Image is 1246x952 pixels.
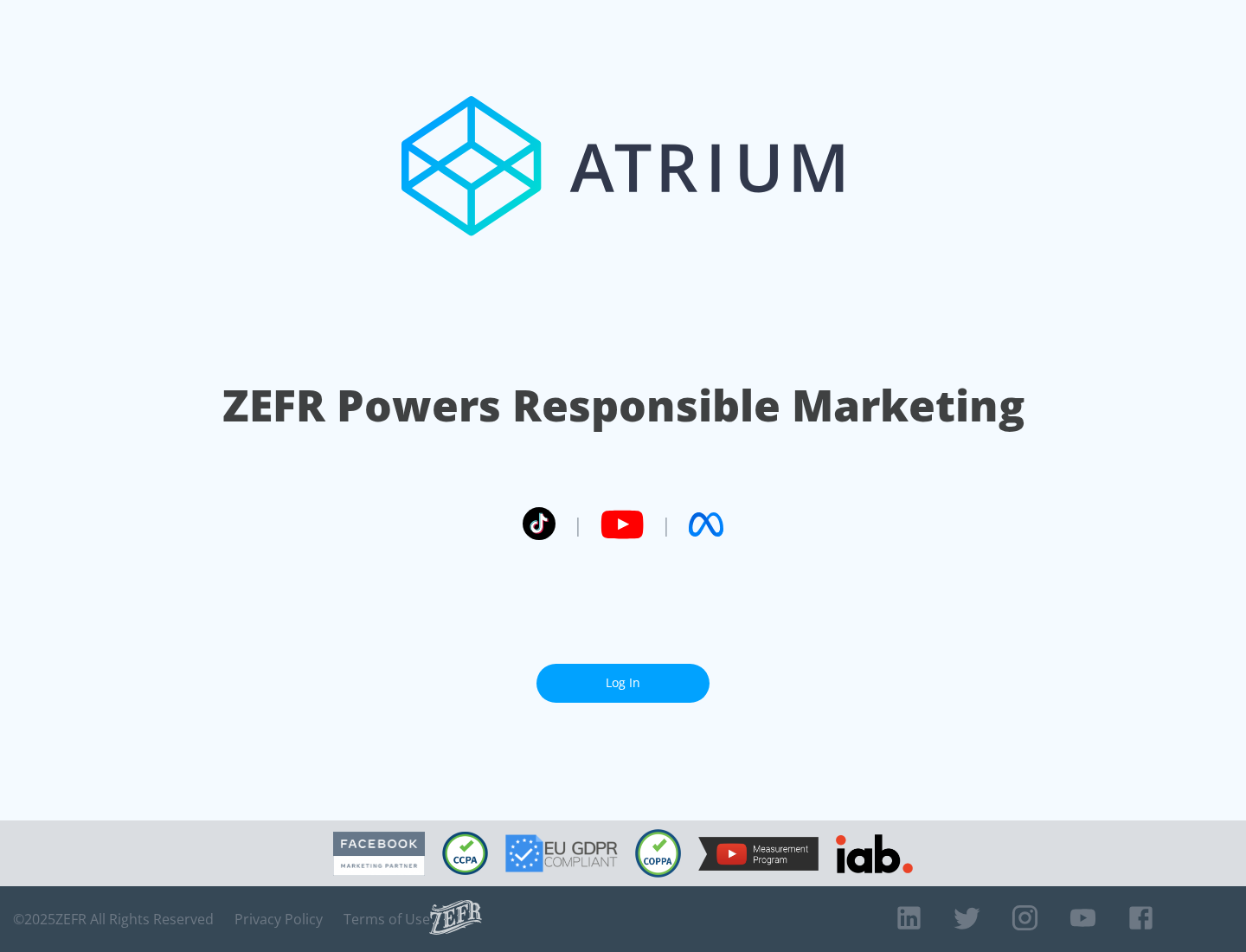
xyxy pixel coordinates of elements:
img: COPPA Compliant [635,829,681,878]
img: IAB [836,834,913,873]
a: Log In [536,664,710,703]
img: CCPA Compliant [442,832,488,875]
img: GDPR Compliant [505,834,618,872]
span: | [573,511,583,537]
span: © 2025 ZEFR All Rights Reserved [13,910,214,928]
a: Privacy Policy [234,910,323,928]
a: Terms of Use [344,910,430,928]
h1: ZEFR Powers Responsible Marketing [222,376,1024,435]
span: | [661,511,671,537]
img: Facebook Marketing Partner [333,832,425,876]
img: YouTube Measurement Program [698,837,819,871]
